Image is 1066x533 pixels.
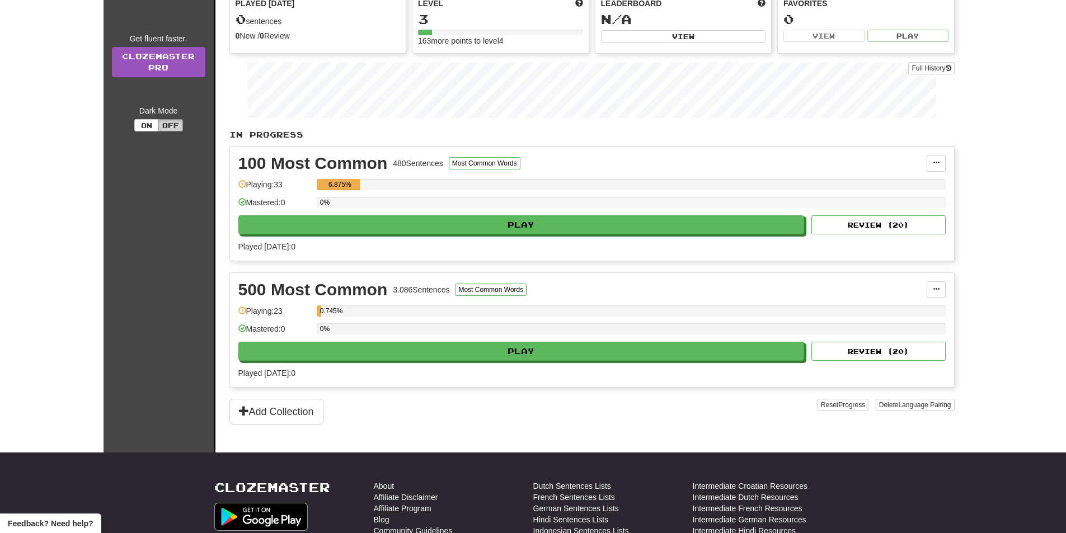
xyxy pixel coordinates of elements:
[238,323,311,342] div: Mastered: 0
[236,12,401,27] div: sentences
[260,31,264,40] strong: 0
[229,129,955,140] p: In Progress
[693,492,799,503] a: Intermediate Dutch Resources
[320,305,321,317] div: 0.745%
[898,401,951,409] span: Language Pairing
[8,518,93,529] span: Open feedback widget
[783,30,865,42] button: View
[238,369,295,378] span: Played [DATE]: 0
[229,399,323,424] button: Add Collection
[693,480,807,492] a: Intermediate Croatian Resources
[876,399,955,411] button: DeleteLanguage Pairing
[867,30,948,42] button: Play
[393,284,449,295] div: 3.086 Sentences
[418,35,583,46] div: 163 more points to level 4
[238,215,805,234] button: Play
[393,158,443,169] div: 480 Sentences
[112,33,205,44] div: Get fluent faster.
[693,514,806,525] a: Intermediate German Resources
[533,480,611,492] a: Dutch Sentences Lists
[533,492,615,503] a: French Sentences Lists
[236,31,240,40] strong: 0
[238,305,311,324] div: Playing: 23
[818,399,868,411] button: ResetProgress
[238,342,805,361] button: Play
[236,11,246,27] span: 0
[601,30,766,43] button: View
[320,179,360,190] div: 6.875%
[374,503,431,514] a: Affiliate Program
[693,503,802,514] a: Intermediate French Resources
[238,242,295,251] span: Played [DATE]: 0
[418,12,583,26] div: 3
[533,514,609,525] a: Hindi Sentences Lists
[158,119,183,131] button: Off
[811,215,946,234] button: Review (20)
[374,480,395,492] a: About
[238,281,388,298] div: 500 Most Common
[374,514,389,525] a: Blog
[238,197,311,215] div: Mastered: 0
[783,12,948,26] div: 0
[838,401,865,409] span: Progress
[238,155,388,172] div: 100 Most Common
[374,492,438,503] a: Affiliate Disclaimer
[112,105,205,116] div: Dark Mode
[236,30,401,41] div: New / Review
[811,342,946,361] button: Review (20)
[134,119,159,131] button: On
[214,503,308,531] img: Get it on Google Play
[533,503,619,514] a: German Sentences Lists
[214,480,330,494] a: Clozemaster
[238,179,311,197] div: Playing: 33
[908,62,954,74] button: Full History
[449,157,520,169] button: Most Common Words
[601,11,632,27] span: N/A
[112,47,205,77] a: ClozemasterPro
[455,284,527,296] button: Most Common Words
